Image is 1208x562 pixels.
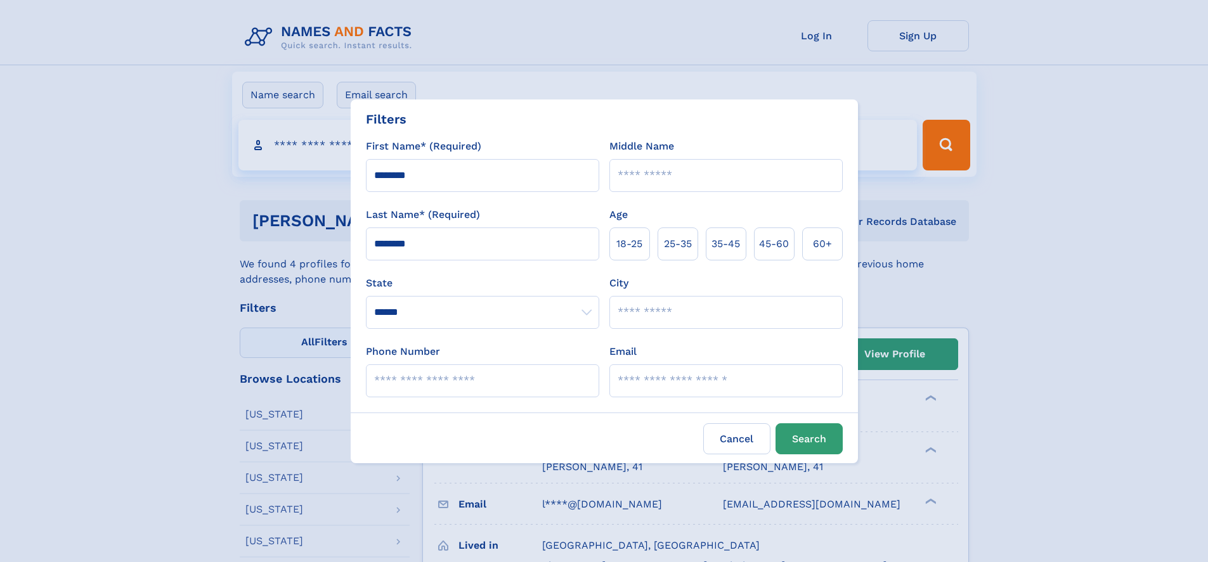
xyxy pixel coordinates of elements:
div: Filters [366,110,406,129]
span: 35‑45 [711,236,740,252]
label: First Name* (Required) [366,139,481,154]
span: 45‑60 [759,236,789,252]
label: Cancel [703,423,770,454]
span: 60+ [813,236,832,252]
label: Email [609,344,637,359]
label: Last Name* (Required) [366,207,480,222]
label: State [366,276,599,291]
span: 25‑35 [664,236,692,252]
label: Phone Number [366,344,440,359]
label: Age [609,207,628,222]
button: Search [776,423,843,454]
label: Middle Name [609,139,674,154]
span: 18‑25 [616,236,642,252]
label: City [609,276,628,291]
